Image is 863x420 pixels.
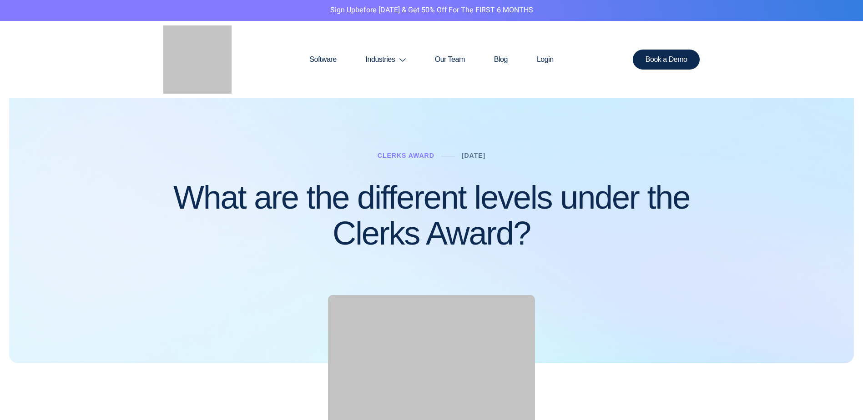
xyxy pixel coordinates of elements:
span: Book a Demo [646,56,687,63]
a: Book a Demo [633,50,700,70]
a: Login [522,38,568,81]
a: [DATE] [462,152,485,159]
a: Blog [479,38,522,81]
p: before [DATE] & Get 50% Off for the FIRST 6 MONTHS [7,5,856,16]
a: Industries [351,38,420,81]
a: Clerks Award [378,152,434,159]
h1: What are the different levels under the Clerks Award? [163,180,700,251]
a: Software [295,38,351,81]
a: Our Team [420,38,479,81]
a: Sign Up [330,5,355,15]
